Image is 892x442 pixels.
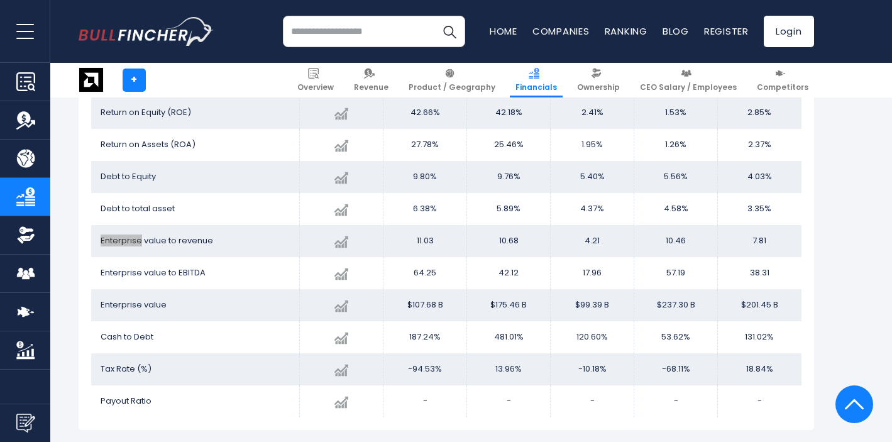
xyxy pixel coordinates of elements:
[409,82,495,92] span: Product / Geography
[704,25,749,38] a: Register
[634,257,718,289] td: 57.19
[551,193,634,225] td: 4.37%
[101,363,151,375] span: Tax Rate (%)
[718,161,801,193] td: 4.03%
[123,69,146,92] a: +
[605,25,647,38] a: Ranking
[490,25,517,38] a: Home
[348,63,394,97] a: Revenue
[467,193,551,225] td: 5.89%
[101,395,151,407] span: Payout Ratio
[101,235,213,246] span: Enterprise value to revenue
[101,170,156,182] span: Debt to Equity
[551,161,634,193] td: 5.40%
[640,82,737,92] span: CEO Salary / Employees
[297,82,334,92] span: Overview
[467,161,551,193] td: 9.76%
[515,82,557,92] span: Financials
[16,226,35,245] img: Ownership
[718,353,801,385] td: 18.84%
[551,289,634,321] td: $99.39 B
[634,161,718,193] td: 5.56%
[634,97,718,129] td: 1.53%
[383,289,467,321] td: $107.68 B
[354,82,388,92] span: Revenue
[383,321,467,353] td: 187.24%
[718,289,801,321] td: $201.45 B
[101,138,195,150] span: Return on Assets (ROA)
[577,82,620,92] span: Ownership
[383,129,467,161] td: 27.78%
[467,385,551,417] td: -
[510,63,563,97] a: Financials
[101,331,153,343] span: Cash to Debt
[634,193,718,225] td: 4.58%
[467,353,551,385] td: 13.96%
[718,321,801,353] td: 131.02%
[634,63,742,97] a: CEO Salary / Employees
[718,257,801,289] td: 38.31
[467,225,551,257] td: 10.68
[79,68,103,92] img: AMD logo
[551,97,634,129] td: 2.41%
[718,385,801,417] td: -
[403,63,501,97] a: Product / Geography
[467,321,551,353] td: 481.01%
[101,106,191,118] span: Return on Equity (ROE)
[551,385,634,417] td: -
[383,257,467,289] td: 64.25
[101,267,206,279] span: Enterprise value to EBITDA
[663,25,689,38] a: Blog
[532,25,590,38] a: Companies
[101,299,167,311] span: Enterprise value
[551,257,634,289] td: 17.96
[101,202,175,214] span: Debt to total asset
[757,82,808,92] span: Competitors
[764,16,814,47] a: Login
[751,63,814,97] a: Competitors
[383,97,467,129] td: 42.66%
[571,63,625,97] a: Ownership
[718,97,801,129] td: 2.85%
[551,225,634,257] td: 4.21
[383,353,467,385] td: -94.53%
[551,129,634,161] td: 1.95%
[551,353,634,385] td: -10.18%
[634,129,718,161] td: 1.26%
[718,129,801,161] td: 2.37%
[634,321,718,353] td: 53.62%
[383,385,467,417] td: -
[434,16,465,47] button: Search
[718,193,801,225] td: 3.35%
[292,63,339,97] a: Overview
[467,97,551,129] td: 42.18%
[467,289,551,321] td: $175.46 B
[79,17,214,46] img: bullfincher logo
[634,353,718,385] td: -68.11%
[383,161,467,193] td: 9.80%
[79,17,214,46] a: Go to homepage
[383,225,467,257] td: 11.03
[634,225,718,257] td: 10.46
[634,385,718,417] td: -
[467,129,551,161] td: 25.46%
[634,289,718,321] td: $237.30 B
[551,321,634,353] td: 120.60%
[467,257,551,289] td: 42.12
[718,225,801,257] td: 7.81
[383,193,467,225] td: 6.38%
